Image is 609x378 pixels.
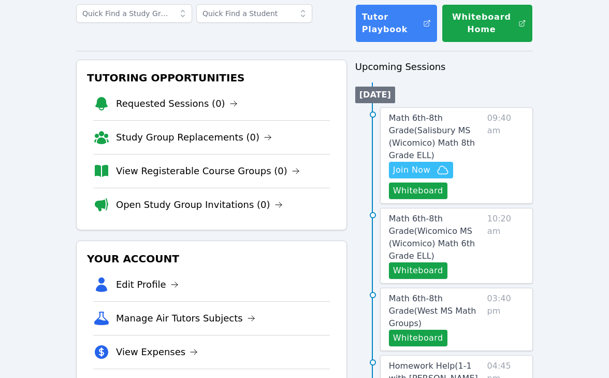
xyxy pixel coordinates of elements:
[355,4,438,43] a: Tutor Playbook
[116,311,255,326] a: Manage Air Tutors Subjects
[355,60,533,74] h3: Upcoming Sessions
[389,214,475,261] span: Math 6th-8th Grade ( Wicomico MS (Wicomico) Math 6th Grade ELL )
[389,112,483,162] a: Math 6th-8th Grade(Salisbury MS (Wicomico) Math 8th Grade ELL)
[389,213,483,262] a: Math 6th-8th Grade(Wicomico MS (Wicomico) Math 6th Grade ELL)
[389,293,476,328] span: Math 6th-8th Grade ( West MS Math Groups )
[196,4,312,23] input: Quick Find a Student
[389,162,453,178] button: Join Now
[76,4,192,23] input: Quick Find a Study Group
[116,130,272,145] a: Study Group Replacements (0)
[116,96,238,111] a: Requested Sessions (0)
[116,198,283,212] a: Open Study Group Invitations (0)
[487,213,524,279] span: 10:20 am
[389,330,447,346] button: Whiteboard
[389,183,447,199] button: Whiteboard
[442,4,533,43] button: Whiteboard Home
[389,113,475,160] span: Math 6th-8th Grade ( Salisbury MS (Wicomico) Math 8th Grade ELL )
[393,164,430,176] span: Join Now
[116,277,179,292] a: Edit Profile
[85,249,338,268] h3: Your Account
[389,292,483,330] a: Math 6th-8th Grade(West MS Math Groups)
[116,164,300,178] a: View Registerable Course Groups (0)
[487,292,524,346] span: 03:40 pm
[355,87,395,103] li: [DATE]
[389,262,447,279] button: Whiteboard
[487,112,524,199] span: 09:40 am
[85,68,338,87] h3: Tutoring Opportunities
[116,345,198,359] a: View Expenses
